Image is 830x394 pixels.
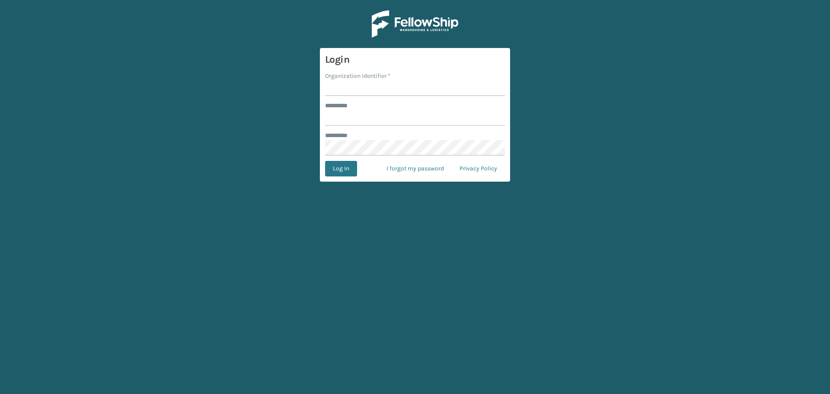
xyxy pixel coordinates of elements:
[372,10,458,38] img: Logo
[325,71,390,80] label: Organization Identifier
[325,161,357,176] button: Log In
[379,161,452,176] a: I forgot my password
[325,53,505,66] h3: Login
[452,161,505,176] a: Privacy Policy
